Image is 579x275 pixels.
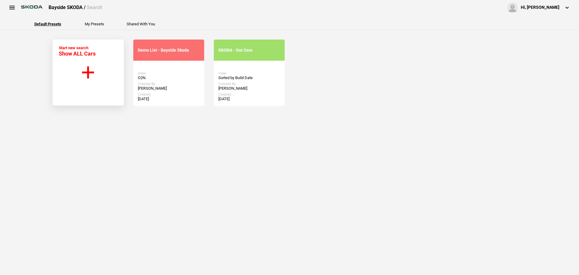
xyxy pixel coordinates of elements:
[49,4,102,11] div: Bayside SKODA /
[127,22,155,26] button: Shared With You
[218,97,280,101] div: [DATE]
[87,5,102,10] span: Search
[59,50,96,57] span: Show ALL Cars
[138,71,200,75] div: View:
[521,5,559,11] div: Hi, [PERSON_NAME]
[218,71,280,75] div: View:
[218,82,280,86] div: Created By:
[218,86,280,91] div: [PERSON_NAME]
[52,39,124,106] button: Start new search Show ALL Cars
[218,48,280,53] div: SKODA - Our Cars
[138,48,200,53] div: Demo List - Bayside Skoda
[18,2,46,11] img: skoda.png
[59,46,96,57] div: Start new search
[138,97,200,101] div: [DATE]
[218,75,280,80] div: Sorted by Build Date
[138,82,200,86] div: Created By:
[85,22,104,26] button: My Presets
[138,75,200,80] div: O2N.
[218,92,280,97] div: Created:
[34,22,61,26] button: Default Presets
[138,86,200,91] div: [PERSON_NAME]
[138,92,200,97] div: Created:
